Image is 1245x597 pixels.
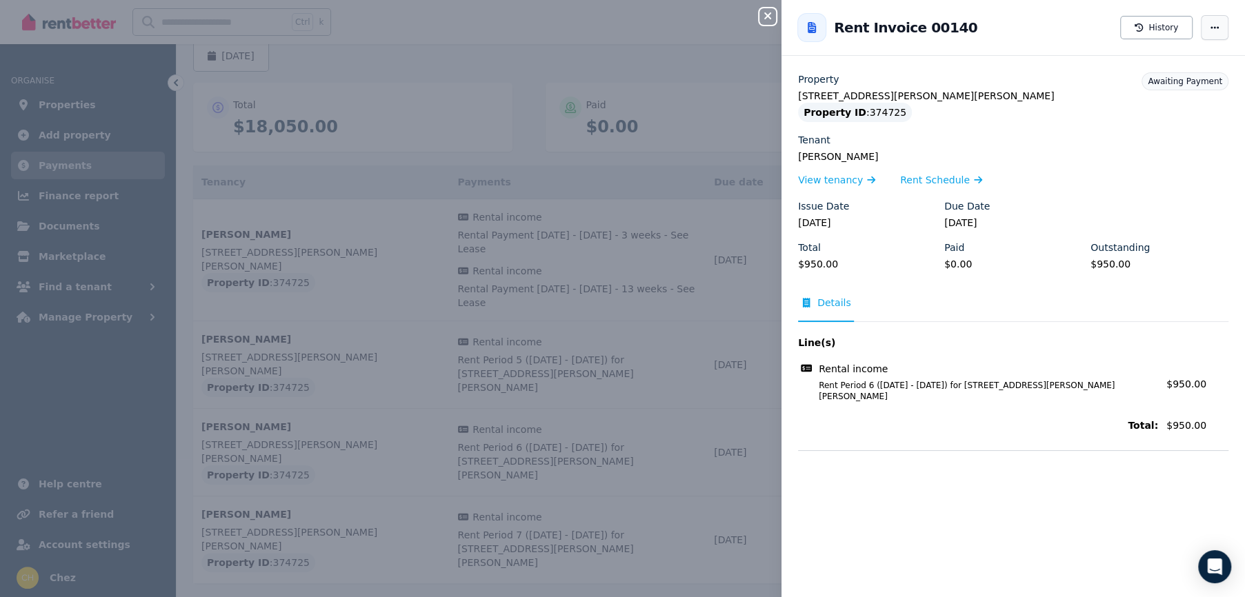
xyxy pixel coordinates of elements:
[798,72,839,86] label: Property
[1166,418,1228,432] span: $950.00
[1090,257,1228,271] legend: $950.00
[798,89,1228,103] legend: [STREET_ADDRESS][PERSON_NAME][PERSON_NAME]
[802,380,1158,402] span: Rent Period 6 ([DATE] - [DATE]) for [STREET_ADDRESS][PERSON_NAME][PERSON_NAME]
[944,257,1082,271] legend: $0.00
[1090,241,1150,254] label: Outstanding
[798,173,875,187] a: View tenancy
[900,173,982,187] a: Rent Schedule
[798,199,849,213] label: Issue Date
[798,241,821,254] label: Total
[900,173,970,187] span: Rent Schedule
[804,105,866,119] span: Property ID
[798,336,1158,350] span: Line(s)
[798,216,936,230] legend: [DATE]
[798,173,863,187] span: View tenancy
[834,18,977,37] h2: Rent Invoice 00140
[798,418,1158,432] span: Total:
[1166,378,1206,389] span: $950.00
[798,296,1228,322] nav: Tabs
[944,216,1082,230] legend: [DATE]
[798,133,830,147] label: Tenant
[798,103,912,122] div: : 374725
[1198,550,1231,583] div: Open Intercom Messenger
[944,199,990,213] label: Due Date
[1148,77,1222,86] span: Awaiting Payment
[817,296,851,310] span: Details
[798,257,936,271] legend: $950.00
[798,150,1228,163] legend: [PERSON_NAME]
[819,362,888,376] span: Rental income
[944,241,964,254] label: Paid
[1120,16,1193,39] button: History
